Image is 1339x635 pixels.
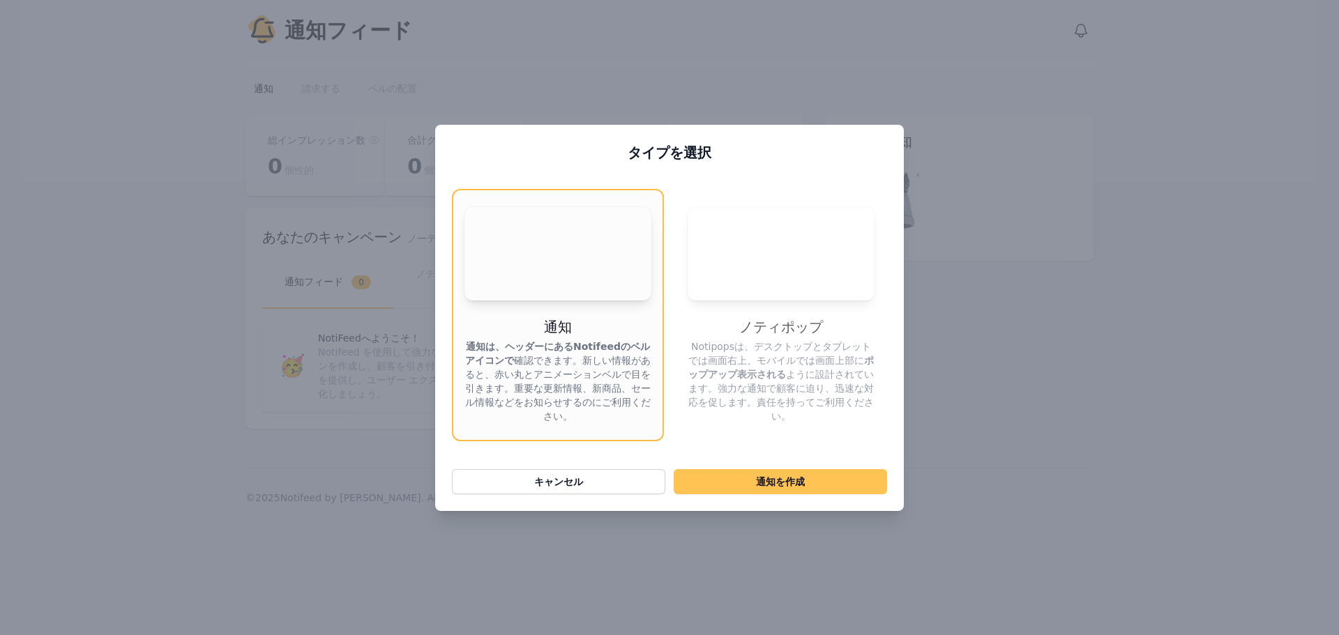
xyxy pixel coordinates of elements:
[544,319,572,335] font: 通知
[675,189,887,441] button: ノティポップNotipopsは、デスクトップとタブレットでは画面右上、モバイルでは画面上部にポップアップ表示されるように設計されています。強力な通知で顧客に迫り、迅速な対応を促します。責任を持っ...
[534,476,583,487] font: キャンセル
[465,355,651,422] font: 。新しい情報があると、赤い丸とアニメーションベルで目を引きます。重要な更新情報、新商品、セール情報などをお知らせするのにご利用ください。
[756,476,776,487] font: 通知
[776,476,805,487] font: を作成
[514,355,573,366] font: 確認できます
[452,469,665,494] button: キャンセル
[674,469,887,494] button: 通知を作成
[465,341,650,366] font: 通知は、ヘッダーにあるNotifeedのベルアイコンで
[452,189,664,441] button: 通知通知は、ヘッダーにあるNotifeedのベルアイコンで確認できます。新しい情報があると、赤い丸とアニメーションベルで目を引きます。重要な更新情報、新商品、セール情報などをお知らせするのにご利...
[688,341,871,366] font: Notipopsは、デスクトップとタブレットでは画面右上、モバイルでは画面上部に
[739,319,823,335] font: ノティポップ
[628,144,711,161] font: タイプを選択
